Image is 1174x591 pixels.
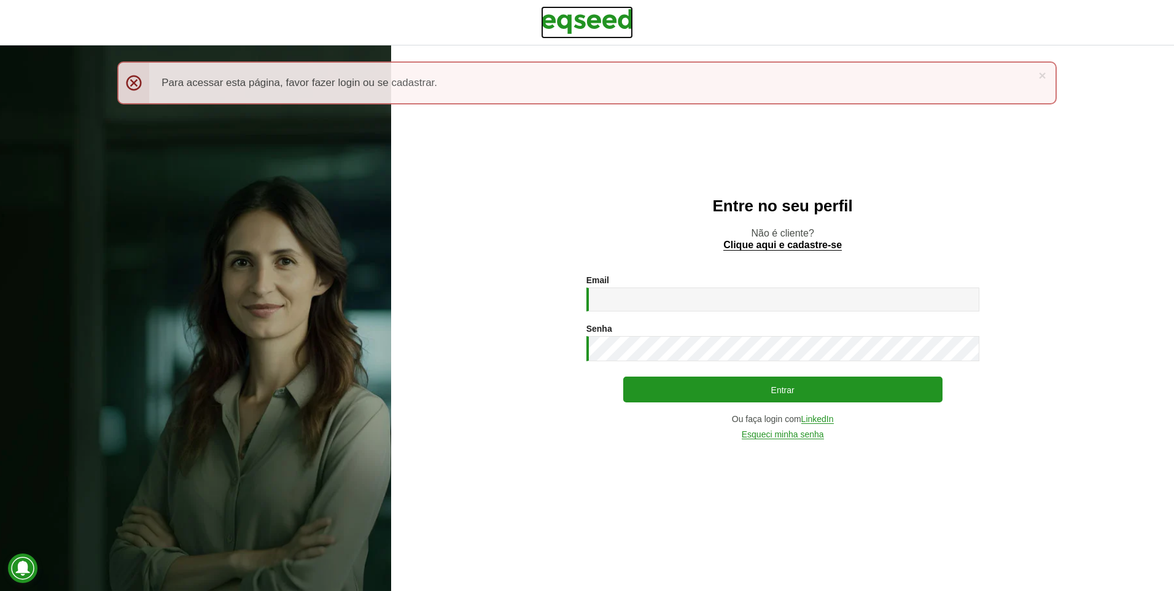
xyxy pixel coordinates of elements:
[801,415,834,424] a: LinkedIn
[416,197,1149,215] h2: Entre no seu perfil
[416,227,1149,251] p: Não é cliente?
[541,6,633,37] img: EqSeed Logo
[1039,69,1046,82] a: ×
[586,415,979,424] div: Ou faça login com
[742,430,824,439] a: Esqueci minha senha
[586,276,609,284] label: Email
[117,61,1057,104] div: Para acessar esta página, favor fazer login ou se cadastrar.
[586,324,612,333] label: Senha
[623,377,943,402] button: Entrar
[723,240,842,251] a: Clique aqui e cadastre-se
